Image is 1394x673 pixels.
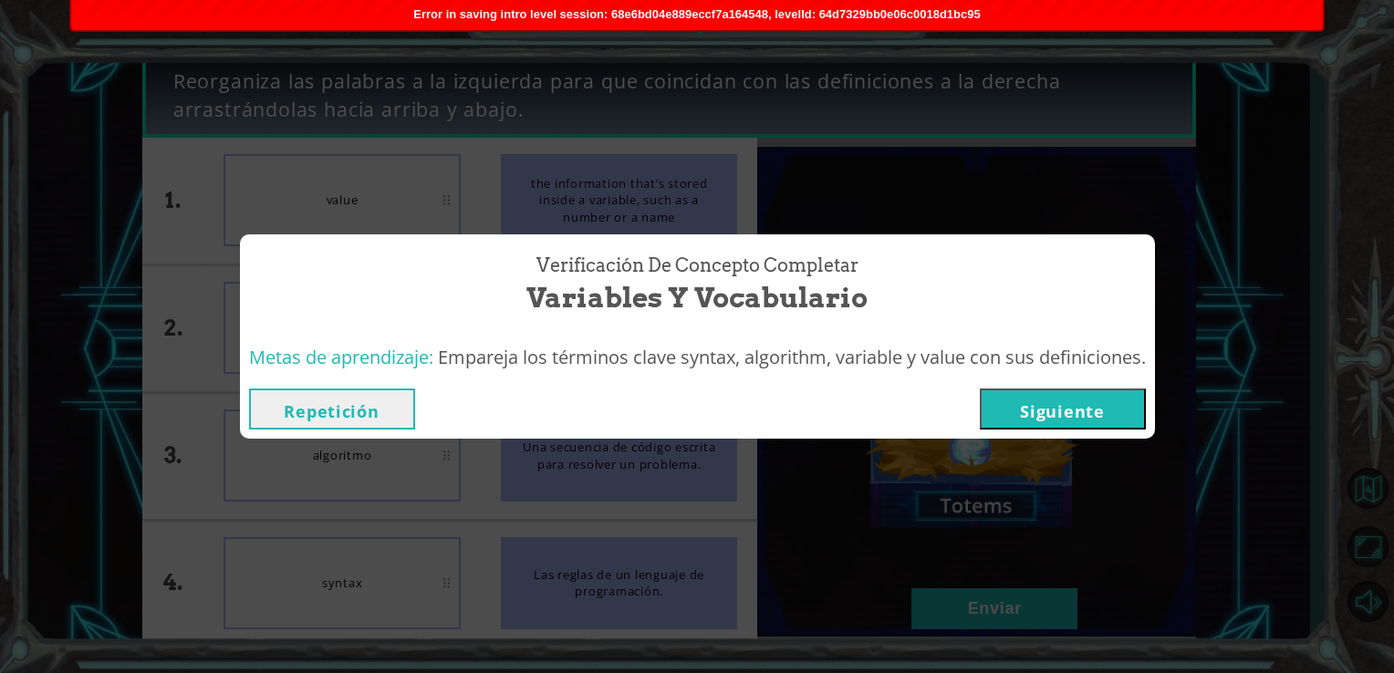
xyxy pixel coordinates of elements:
span: Verificación de Concepto Completar [536,253,858,279]
span: Error in saving intro level session: 68e6bd04e889eccf7a164548, levelId: 64d7329bb0e06c0018d1bc95 [413,7,980,21]
button: Repetición [249,388,415,430]
span: Variables y Vocabulario [526,278,868,317]
button: Siguiente [980,388,1146,430]
span: Empareja los términos clave syntax, algorithm, variable y value con sus definiciones. [438,345,1146,369]
span: Metas de aprendizaje: [249,345,433,369]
